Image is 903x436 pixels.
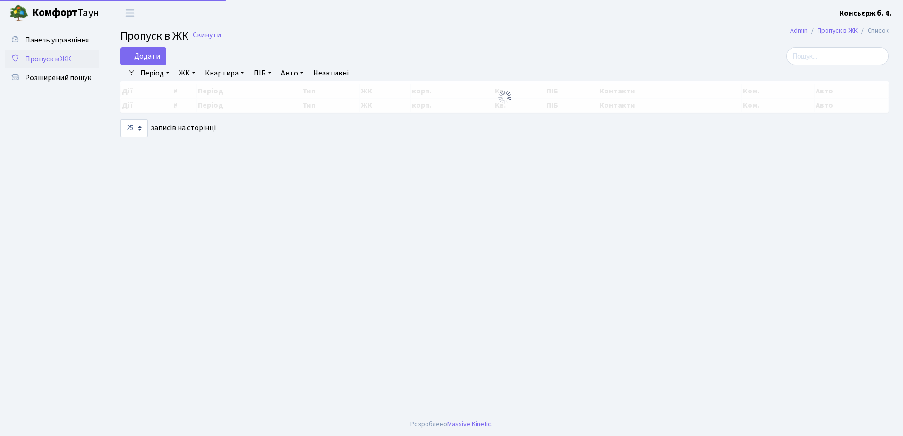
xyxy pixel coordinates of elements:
[120,119,216,137] label: записів на сторінці
[5,31,99,50] a: Панель управління
[839,8,892,19] a: Консьєрж б. 4.
[776,21,903,41] nav: breadcrumb
[309,65,352,81] a: Неактивні
[25,54,71,64] span: Пропуск в ЖК
[497,90,512,105] img: Обробка...
[175,65,199,81] a: ЖК
[120,47,166,65] a: Додати
[25,73,91,83] span: Розширений пошук
[839,8,892,18] b: Консьєрж б. 4.
[118,5,142,21] button: Переключити навігацію
[9,4,28,23] img: logo.png
[818,25,858,35] a: Пропуск в ЖК
[250,65,275,81] a: ПІБ
[32,5,99,21] span: Таун
[5,68,99,87] a: Розширений пошук
[193,31,221,40] a: Скинути
[410,419,493,429] div: Розроблено .
[201,65,248,81] a: Квартира
[447,419,491,429] a: Massive Kinetic
[790,25,808,35] a: Admin
[277,65,307,81] a: Авто
[786,47,889,65] input: Пошук...
[25,35,89,45] span: Панель управління
[120,119,148,137] select: записів на сторінці
[120,28,188,44] span: Пропуск в ЖК
[32,5,77,20] b: Комфорт
[858,25,889,36] li: Список
[136,65,173,81] a: Період
[127,51,160,61] span: Додати
[5,50,99,68] a: Пропуск в ЖК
